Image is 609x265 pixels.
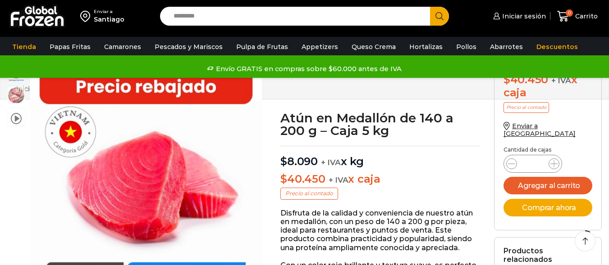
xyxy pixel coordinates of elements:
span: $ [504,73,510,86]
input: Product quantity [524,157,541,170]
p: x kg [280,146,480,168]
p: Cantidad de cajas [504,147,593,153]
span: + IVA [551,76,571,85]
button: Agregar al carrito [504,177,593,194]
span: + IVA [329,175,348,184]
a: Pollos [452,38,481,55]
span: foto plato atun [7,86,25,104]
div: x caja [504,73,593,99]
a: Abarrotes [485,38,527,55]
a: Queso Crema [347,38,400,55]
p: Precio al contado [280,188,338,199]
a: Hortalizas [405,38,447,55]
p: Disfruta de la calidad y conveniencia de nuestro atún en medallón, con un peso de 140 a 200 g por... [280,209,480,252]
div: Enviar a [94,9,124,15]
span: + IVA [321,158,341,167]
bdi: 40.450 [504,73,548,86]
span: $ [280,155,287,168]
a: Descuentos [532,38,582,55]
a: 0 Carrito [555,6,600,27]
span: Iniciar sesión [500,12,546,21]
a: Papas Fritas [45,38,95,55]
button: Comprar ahora [504,199,593,216]
a: Appetizers [297,38,343,55]
span: 0 [566,9,573,17]
bdi: 8.090 [280,155,318,168]
a: Enviar a [GEOGRAPHIC_DATA] [504,122,576,138]
div: Santiago [94,15,124,24]
span: $ [280,172,287,185]
p: Precio al contado [504,102,549,113]
a: Pulpa de Frutas [232,38,293,55]
p: x caja [280,173,480,186]
a: Pescados y Mariscos [150,38,227,55]
h1: Atún en Medallón de 140 a 200 g – Caja 5 kg [280,112,480,137]
button: Search button [430,7,449,26]
a: Tienda [8,38,41,55]
h2: Productos relacionados [504,247,593,264]
a: Iniciar sesión [491,7,546,25]
img: address-field-icon.svg [80,9,94,24]
span: Carrito [573,12,598,21]
a: Camarones [100,38,146,55]
bdi: 40.450 [280,172,325,185]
